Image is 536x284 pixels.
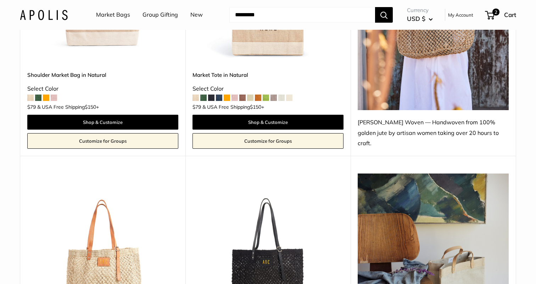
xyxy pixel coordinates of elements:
img: Apolis [20,10,68,20]
span: Cart [504,11,516,18]
span: & USA Free Shipping + [202,104,264,109]
span: $150 [85,104,96,110]
span: $79 [27,104,36,110]
span: 2 [492,8,499,16]
span: $150 [250,104,261,110]
a: Customize for Groups [192,133,344,149]
span: USD $ [407,15,425,22]
a: Shoulder Market Bag in Natural [27,71,178,79]
span: & USA Free Shipping + [37,104,99,109]
a: Shop & Customize [192,115,344,130]
a: My Account [448,11,473,19]
a: 2 Cart [486,9,516,21]
a: Market Bags [96,10,130,20]
span: $79 [192,104,201,110]
input: Search... [229,7,375,23]
button: USD $ [407,13,433,24]
a: Shop & Customize [27,115,178,130]
button: Search [375,7,393,23]
div: [PERSON_NAME] Woven — Handwoven from 100% golden jute by artisan women taking over 20 hours to cr... [358,117,509,149]
span: Currency [407,5,433,15]
a: Customize for Groups [27,133,178,149]
a: New [190,10,203,20]
a: Market Tote in Natural [192,71,344,79]
a: Group Gifting [143,10,178,20]
div: Select Color [192,84,344,94]
div: Select Color [27,84,178,94]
